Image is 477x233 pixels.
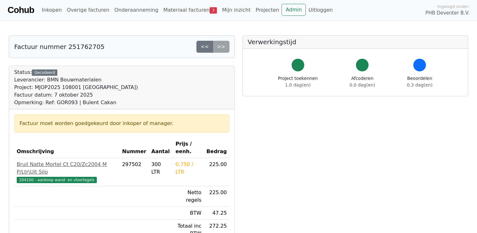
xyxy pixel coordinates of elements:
[14,43,104,51] h5: Factuur nummer 251762705
[282,4,306,16] a: Admin
[14,138,119,158] th: Omschrijving
[14,76,138,84] div: Leverancier: BMN Bouwmaterialen
[14,91,138,99] div: Factuur datum: 7 oktober 2025
[248,38,463,46] h5: Verwerkingstijd
[14,99,138,106] div: Opmerking: Ref: GOR093 | Bulent Cakan
[64,4,112,16] a: Overige facturen
[112,4,161,16] a: Onderaanneming
[350,82,375,87] span: 0.0 dag(en)
[161,4,219,16] a: Materiaal facturen3
[17,161,117,176] div: Bruil Natte Mortel Ct C20/Zc2004 M P/Ltr\Uit Silo
[219,4,253,16] a: Mijn inzicht
[14,69,138,106] div: Status:
[278,75,318,88] div: Project toekennen
[39,4,64,16] a: Inkopen
[119,158,149,186] td: 297502
[204,138,230,158] th: Bedrag
[204,207,230,220] td: 47.25
[196,41,213,53] a: <<
[151,161,171,176] div: 300 LTR
[32,69,57,76] div: Gecodeerd
[8,3,34,18] a: Cohub
[306,4,335,16] a: Uitloggen
[204,186,230,207] td: 225.00
[173,207,204,220] td: BTW
[437,3,469,9] span: Ingelogd onder:
[173,138,204,158] th: Prijs / eenh.
[210,7,217,14] span: 3
[285,82,311,87] span: 1.0 dag(en)
[350,75,375,88] div: Afcoderen
[17,161,117,183] a: Bruil Natte Mortel Ct C20/Zc2004 M P/Ltr\Uit Silo204100 - aankoop wand- en vloertegels
[204,158,230,186] td: 225.00
[17,177,97,183] span: 204100 - aankoop wand- en vloertegels
[425,9,469,17] span: PHB Deventer B.V.
[173,186,204,207] td: Netto regels
[176,161,201,176] div: 0.750 / LTR
[20,120,224,127] div: Factuur moet worden goedgekeurd door inkoper of manager.
[407,75,433,88] div: Beoordelen
[119,138,149,158] th: Nummer
[253,4,282,16] a: Projecten
[149,138,173,158] th: Aantal
[407,82,433,87] span: 0.3 dag(en)
[14,84,138,91] div: Project: MJOP2025 108001 [GEOGRAPHIC_DATA])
